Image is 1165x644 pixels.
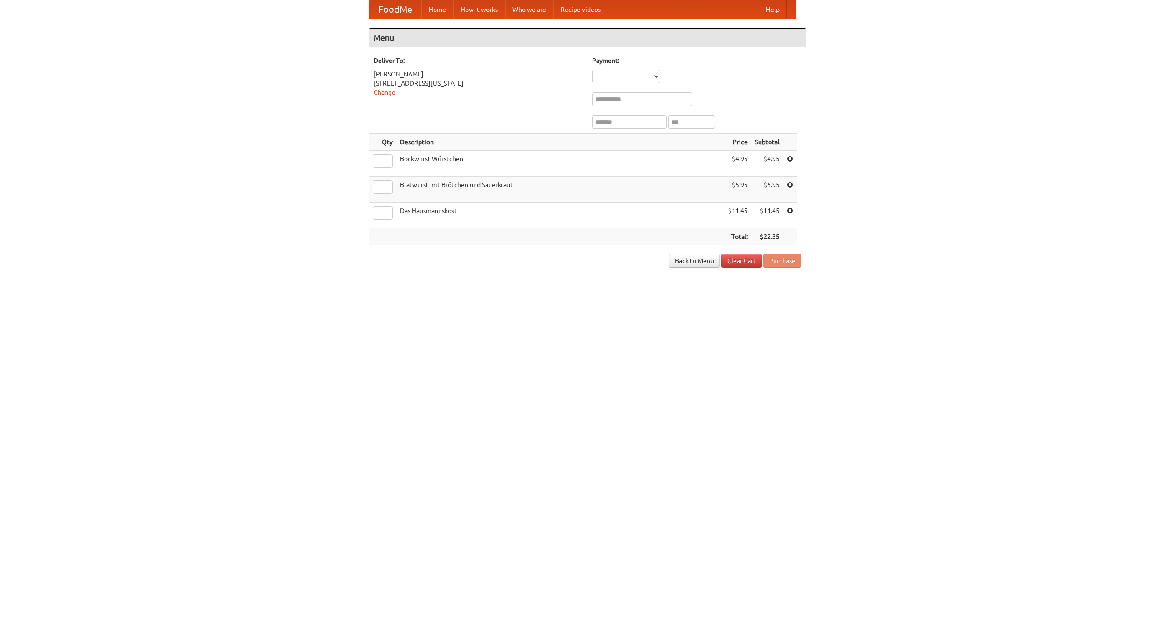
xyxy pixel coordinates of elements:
[421,0,453,19] a: Home
[396,177,724,203] td: Bratwurst mit Brötchen und Sauerkraut
[763,254,801,268] button: Purchase
[724,228,751,245] th: Total:
[592,56,801,65] h5: Payment:
[453,0,505,19] a: How it works
[553,0,608,19] a: Recipe videos
[369,134,396,151] th: Qty
[751,151,783,177] td: $4.95
[374,70,583,79] div: [PERSON_NAME]
[396,203,724,228] td: Das Hausmannskost
[374,89,395,96] a: Change
[374,79,583,88] div: [STREET_ADDRESS][US_STATE]
[396,134,724,151] th: Description
[721,254,762,268] a: Clear Cart
[751,177,783,203] td: $5.95
[396,151,724,177] td: Bockwurst Würstchen
[759,0,787,19] a: Help
[369,29,806,47] h4: Menu
[751,228,783,245] th: $22.35
[751,134,783,151] th: Subtotal
[724,177,751,203] td: $5.95
[724,203,751,228] td: $11.45
[505,0,553,19] a: Who we are
[369,0,421,19] a: FoodMe
[751,203,783,228] td: $11.45
[669,254,720,268] a: Back to Menu
[724,151,751,177] td: $4.95
[374,56,583,65] h5: Deliver To:
[724,134,751,151] th: Price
